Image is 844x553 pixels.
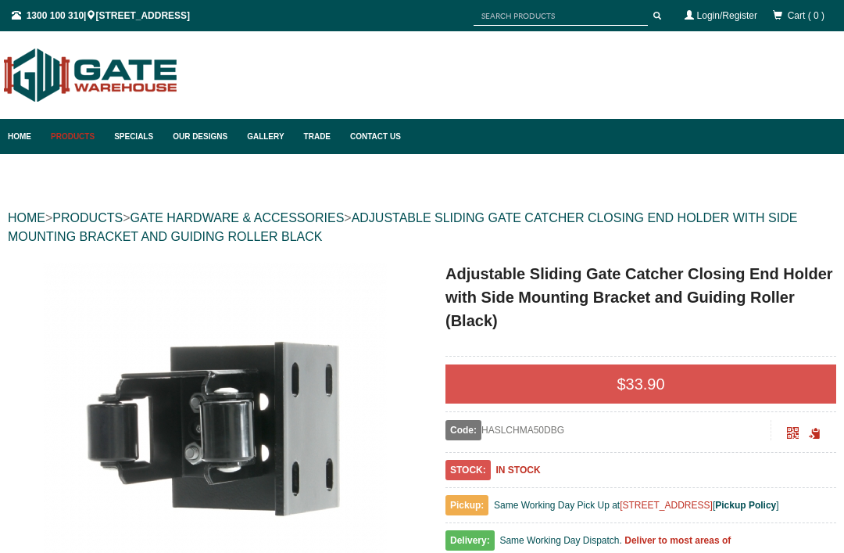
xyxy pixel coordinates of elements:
[8,193,836,262] div: > > >
[445,364,836,404] div: $
[494,500,779,511] span: Same Working Day Pick Up at [ ]
[445,530,495,551] span: Delivery:
[296,119,342,154] a: Trade
[697,10,757,21] a: Login/Register
[130,211,344,224] a: GATE HARDWARE & ACCESSORIES
[474,6,648,26] input: SEARCH PRODUCTS
[27,10,84,21] a: 1300 100 310
[445,495,488,515] span: Pickup:
[8,211,45,224] a: HOME
[8,119,43,154] a: Home
[445,420,771,440] div: HASLCHMA50DBG
[445,420,481,440] span: Code:
[499,535,622,546] span: Same Working Day Dispatch.
[495,465,540,476] b: IN STOCK
[715,500,776,511] a: Pickup Policy
[626,375,665,393] span: 33.90
[620,500,713,511] a: [STREET_ADDRESS]
[239,119,295,154] a: Gallery
[342,119,401,154] a: Contact Us
[445,460,491,480] span: STOCK:
[788,10,824,21] span: Cart ( 0 )
[8,211,797,243] a: ADJUSTABLE SLIDING GATE CATCHER CLOSING END HOLDER WITH SIDE MOUNTING BRACKET AND GUIDING ROLLER ...
[787,429,799,440] a: Click to enlarge and scan to share.
[165,119,239,154] a: Our Designs
[106,119,165,154] a: Specials
[52,211,123,224] a: PRODUCTS
[12,10,190,21] span: | [STREET_ADDRESS]
[809,428,821,440] span: Click to copy the URL
[445,262,836,332] h1: Adjustable Sliding Gate Catcher Closing End Holder with Side Mounting Bracket and Guiding Roller ...
[43,119,106,154] a: Products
